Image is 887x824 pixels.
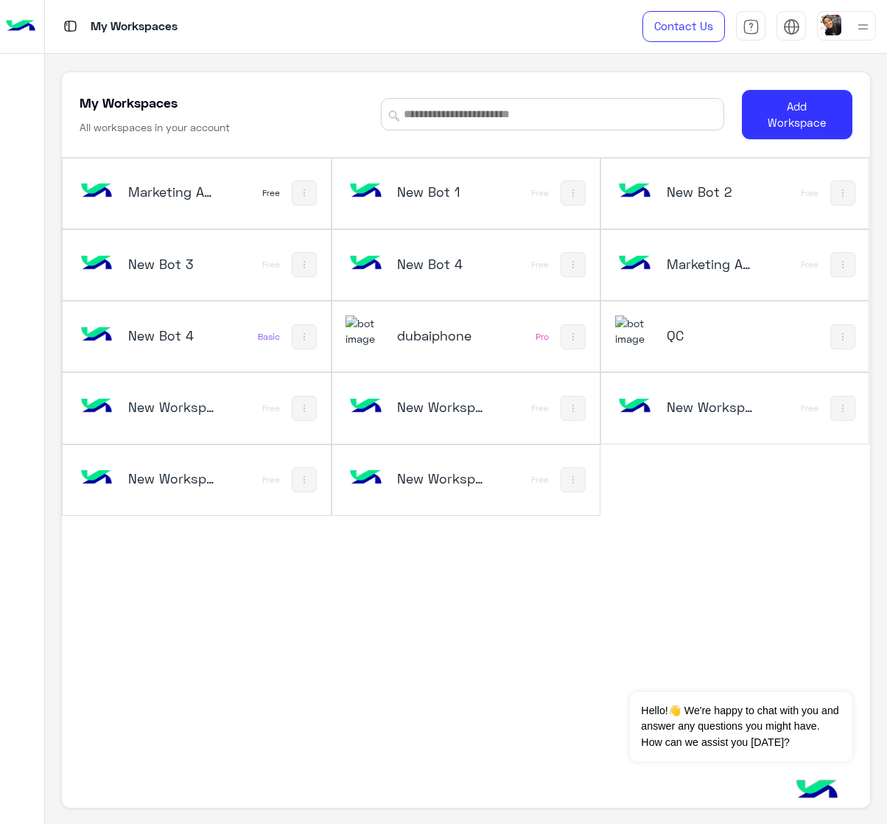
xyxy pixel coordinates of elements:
div: Free [262,474,280,486]
img: bot image [346,458,385,498]
h5: New Bot 3 [128,255,214,273]
h5: Marketing Agency_copy_1 [128,183,214,200]
div: Free [531,402,549,414]
h5: New Workspace 4 [128,469,214,487]
div: Basic [258,331,280,343]
img: bot image [615,244,655,284]
img: profile [854,18,872,36]
p: My Workspaces [91,17,178,37]
h5: New Bot 4 [128,327,214,344]
div: Free [531,187,549,199]
h5: New Workspace 2 [397,398,483,416]
h5: QC [667,327,753,344]
img: bot image [346,387,385,427]
img: bot image [77,458,116,498]
h5: My Workspaces [80,94,178,111]
img: tab [783,18,800,35]
span: Hello!👋 We're happy to chat with you and answer any questions you might have. How can we assist y... [630,692,852,761]
div: Free [262,259,280,270]
a: Contact Us [642,11,725,42]
div: Free [801,402,818,414]
img: bot image [77,315,116,355]
img: bot image [615,172,655,212]
img: 1403182699927242 [346,315,385,347]
div: Free [262,402,280,414]
img: bot image [346,172,385,212]
img: bot image [346,244,385,284]
img: 452647434770690 [77,172,116,212]
img: bot image [615,387,655,427]
h6: All workspaces in your account [80,120,230,135]
img: bot image [77,387,116,427]
h5: New Bot 1 [397,183,483,200]
h5: New Bot 2 [667,183,753,200]
img: hulul-logo.png [791,765,843,817]
img: Logo [6,11,35,42]
h5: New Workspace 3 [667,398,753,416]
img: userImage [821,15,841,35]
h5: New Workspace 1 [128,398,214,416]
div: Free [531,474,549,486]
h5: New Workspace 5 [397,469,483,487]
img: tab [61,17,80,35]
a: tab [736,11,765,42]
div: Free [262,187,280,199]
img: tab [743,18,760,35]
div: Pro [536,331,549,343]
h5: Marketing Agency_copy_2 [667,255,753,273]
div: Free [531,259,549,270]
img: bot image [77,244,116,284]
button: Add Workspace [742,90,852,139]
img: 197426356791770 [615,315,655,347]
h5: New Bot 4 [397,255,483,273]
div: Free [801,187,818,199]
div: Free [801,259,818,270]
h5: dubaiphone [397,327,483,344]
